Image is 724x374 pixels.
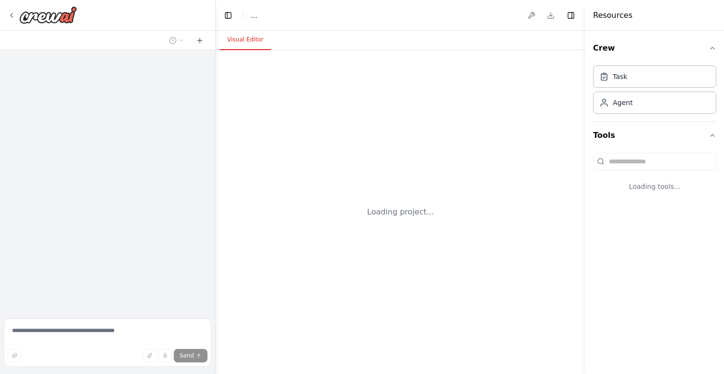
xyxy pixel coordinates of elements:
[593,62,716,121] div: Crew
[165,35,188,46] button: Switch to previous chat
[613,72,627,81] div: Task
[593,122,716,149] button: Tools
[367,206,434,218] div: Loading project...
[564,9,578,22] button: Hide right sidebar
[158,349,172,362] button: Click to speak your automation idea
[593,10,633,21] h4: Resources
[251,11,257,20] nav: breadcrumb
[251,11,257,20] span: ...
[174,349,207,362] button: Send
[192,35,207,46] button: Start a new chat
[593,174,716,199] div: Loading tools...
[143,349,156,362] button: Upload files
[19,6,77,24] img: Logo
[593,149,716,207] div: Tools
[180,352,194,360] span: Send
[221,9,235,22] button: Hide left sidebar
[220,30,271,50] button: Visual Editor
[613,98,633,107] div: Agent
[593,35,716,62] button: Crew
[8,349,21,362] button: Improve this prompt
